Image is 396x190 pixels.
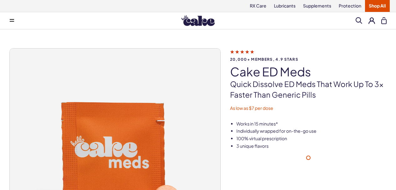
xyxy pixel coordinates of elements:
[236,121,387,127] li: Works in 15 minutes*
[230,65,387,78] h1: Cake ED Meds
[236,136,387,142] li: 100% virtual prescription
[236,143,387,149] li: 3 unique flavors
[230,49,387,61] a: 20,000+ members, 4.9 stars
[230,105,387,111] p: As low as $7 per dose
[181,15,215,26] img: Hello Cake
[236,128,387,134] li: Individually wrapped for on-the-go use
[230,57,387,61] span: 20,000+ members, 4.9 stars
[230,79,387,100] p: Quick dissolve ED Meds that work up to 3x faster than generic pills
